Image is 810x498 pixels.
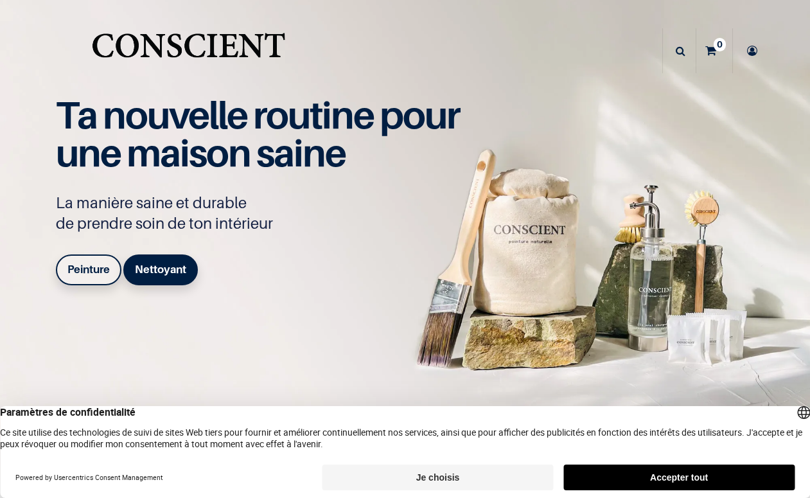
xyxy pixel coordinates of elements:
[56,254,121,285] a: Peinture
[89,26,288,76] a: Logo of Conscient
[714,38,726,51] sup: 0
[67,263,110,276] b: Peinture
[123,254,198,285] a: Nettoyant
[56,92,459,175] span: Ta nouvelle routine pour une maison saine
[56,193,473,234] p: La manière saine et durable de prendre soin de ton intérieur
[696,28,732,73] a: 0
[135,263,186,276] b: Nettoyant
[89,26,288,76] img: Conscient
